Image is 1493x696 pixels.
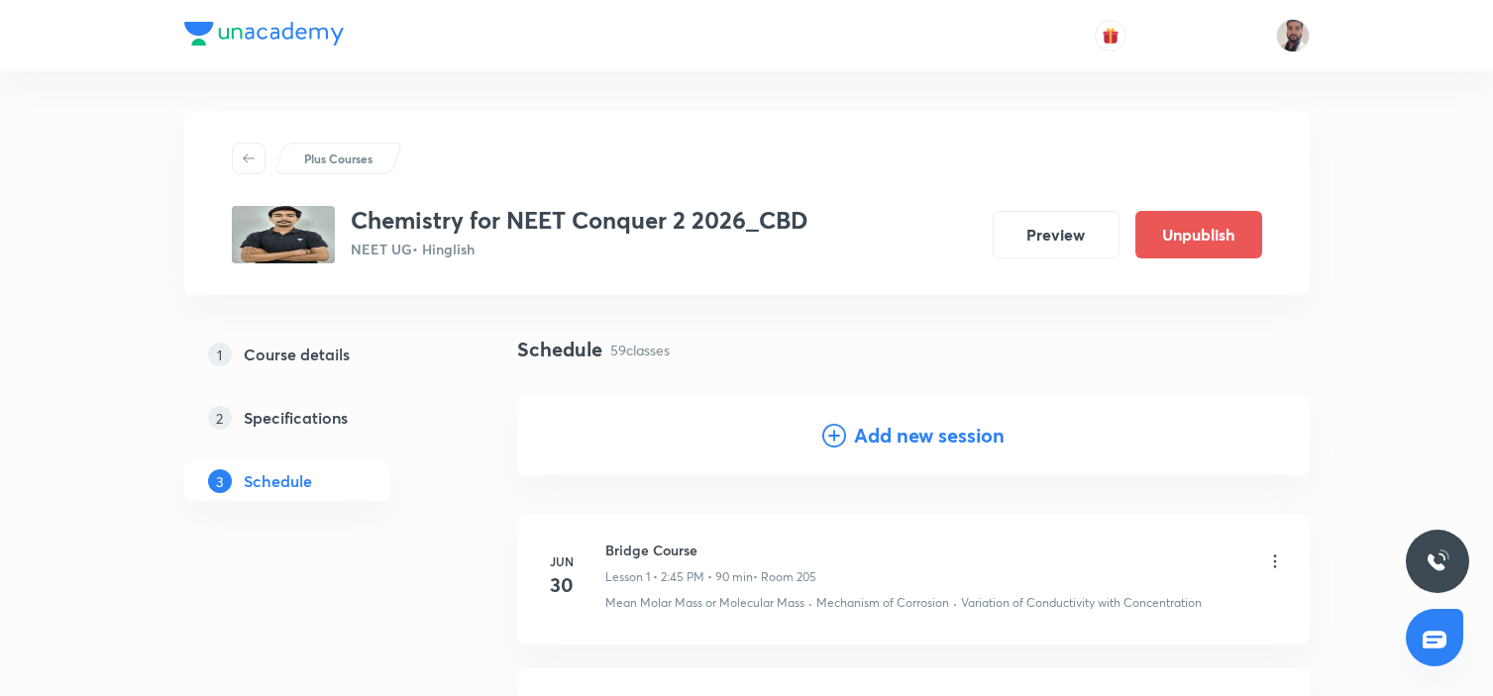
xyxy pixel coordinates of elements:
[808,594,812,612] div: ·
[1095,20,1126,51] button: avatar
[605,540,816,560] h6: Bridge Course
[854,421,1005,450] h4: Add new session
[542,552,582,570] h6: Jun
[1276,19,1310,52] img: SHAHNAWAZ AHMAD
[605,594,804,612] p: Mean Molar Mass or Molecular Mass
[244,343,350,366] h5: Course details
[184,398,454,438] a: 2Specifications
[351,206,807,235] h3: Chemistry for NEET Conquer 2 2026_CBD
[208,406,232,430] p: 2
[753,568,816,586] p: • Room 205
[304,149,373,167] p: Plus Courses
[993,211,1120,258] button: Preview
[208,343,232,366] p: 1
[208,469,232,493] p: 3
[1230,396,1310,475] img: Add
[244,469,312,493] h5: Schedule
[542,570,582,600] h4: 30
[953,594,957,612] div: ·
[1135,211,1262,258] button: Unpublish
[184,22,344,50] a: Company Logo
[1102,27,1120,45] img: avatar
[184,335,454,374] a: 1Course details
[232,206,335,263] img: ba7554f0690042e3a6e917c44c44eda9.jpg
[351,239,807,259] p: NEET UG • Hinglish
[244,406,348,430] h5: Specifications
[605,568,753,586] p: Lesson 1 • 2:45 PM • 90 min
[961,594,1202,612] p: Variation of Conductivity with Concentration
[816,594,949,612] p: Mechanism of Corrosion
[184,22,344,46] img: Company Logo
[1426,549,1449,573] img: ttu
[517,335,602,364] h4: Schedule
[610,340,670,360] p: 59 classes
